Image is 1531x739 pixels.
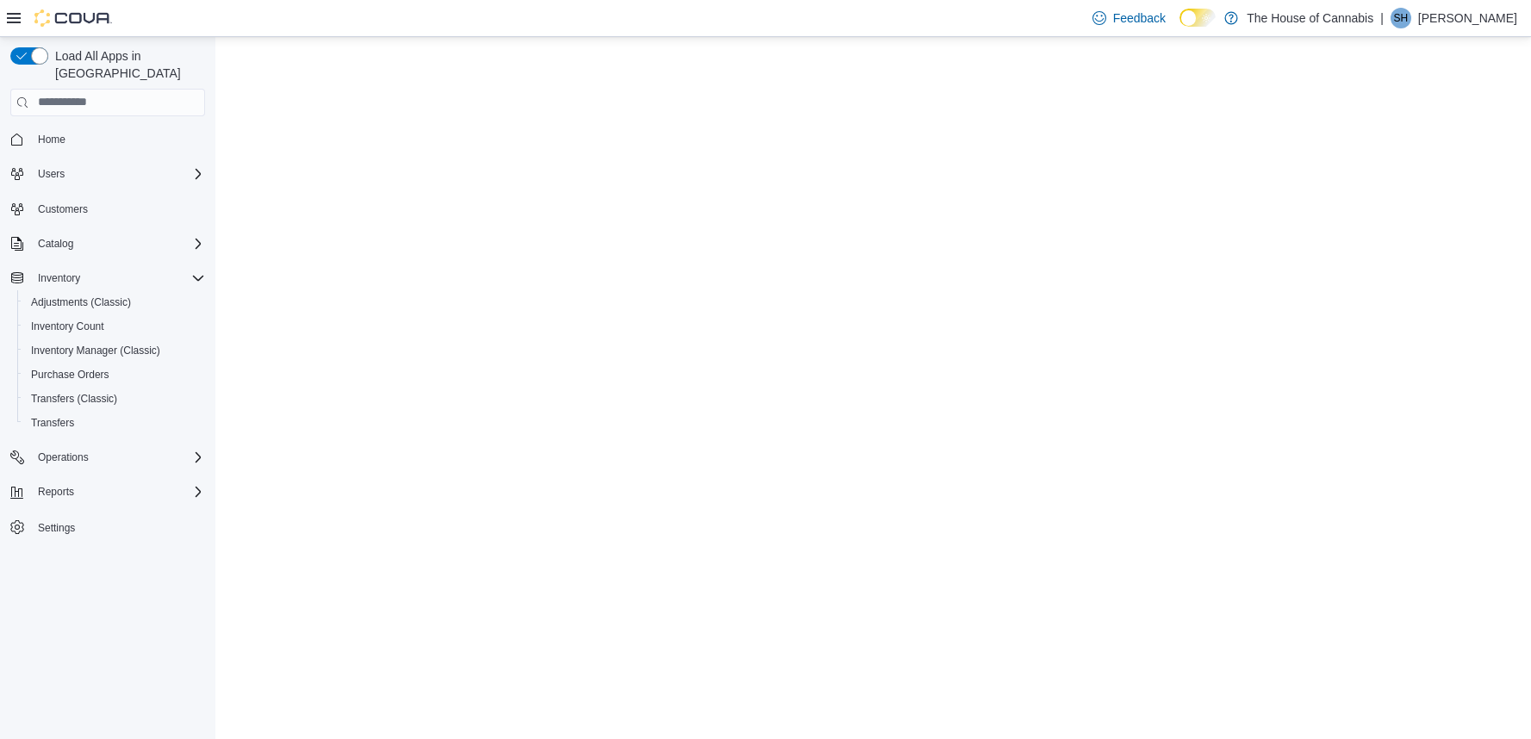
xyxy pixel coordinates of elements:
span: Inventory Count [24,316,205,337]
nav: Complex example [10,120,205,585]
span: SH [1394,8,1409,28]
button: Inventory [3,266,212,290]
span: Home [38,133,65,146]
button: Inventory [31,268,87,289]
a: Inventory Count [24,316,111,337]
span: Purchase Orders [31,368,109,382]
button: Transfers [17,411,212,435]
input: Dark Mode [1179,9,1216,27]
a: Transfers [24,413,81,433]
span: Catalog [38,237,73,251]
span: Operations [38,450,89,464]
span: Inventory Count [31,320,104,333]
span: Reports [31,481,205,502]
a: Purchase Orders [24,364,116,385]
button: Purchase Orders [17,363,212,387]
a: Inventory Manager (Classic) [24,340,167,361]
span: Users [38,167,65,181]
button: Inventory Manager (Classic) [17,338,212,363]
span: Adjustments (Classic) [24,292,205,313]
span: Inventory Manager (Classic) [31,344,160,357]
span: Inventory [31,268,205,289]
button: Reports [3,480,212,504]
span: Transfers (Classic) [31,392,117,406]
button: Users [31,164,72,184]
span: Transfers (Classic) [24,388,205,409]
span: Adjustments (Classic) [31,295,131,309]
span: Operations [31,447,205,468]
span: Feedback [1113,9,1166,27]
p: [PERSON_NAME] [1418,8,1517,28]
span: Catalog [31,233,205,254]
span: Customers [31,198,205,220]
span: Dark Mode [1179,27,1180,28]
button: Operations [31,447,96,468]
span: Settings [31,516,205,537]
a: Adjustments (Classic) [24,292,138,313]
button: Settings [3,514,212,539]
button: Adjustments (Classic) [17,290,212,314]
span: Users [31,164,205,184]
span: Transfers [31,416,74,430]
p: | [1380,8,1384,28]
button: Users [3,162,212,186]
img: Cova [34,9,112,27]
span: Purchase Orders [24,364,205,385]
a: Transfers (Classic) [24,388,124,409]
p: The House of Cannabis [1247,8,1373,28]
span: Customers [38,202,88,216]
span: Load All Apps in [GEOGRAPHIC_DATA] [48,47,205,82]
span: Inventory Manager (Classic) [24,340,205,361]
button: Home [3,127,212,152]
button: Reports [31,481,81,502]
button: Customers [3,196,212,221]
span: Home [31,128,205,150]
div: Sam Hilchie [1391,8,1411,28]
span: Inventory [38,271,80,285]
button: Operations [3,445,212,469]
span: Transfers [24,413,205,433]
button: Catalog [3,232,212,256]
a: Feedback [1086,1,1173,35]
span: Settings [38,521,75,535]
span: Reports [38,485,74,499]
button: Inventory Count [17,314,212,338]
a: Settings [31,518,82,538]
button: Catalog [31,233,80,254]
a: Home [31,129,72,150]
button: Transfers (Classic) [17,387,212,411]
a: Customers [31,199,95,220]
